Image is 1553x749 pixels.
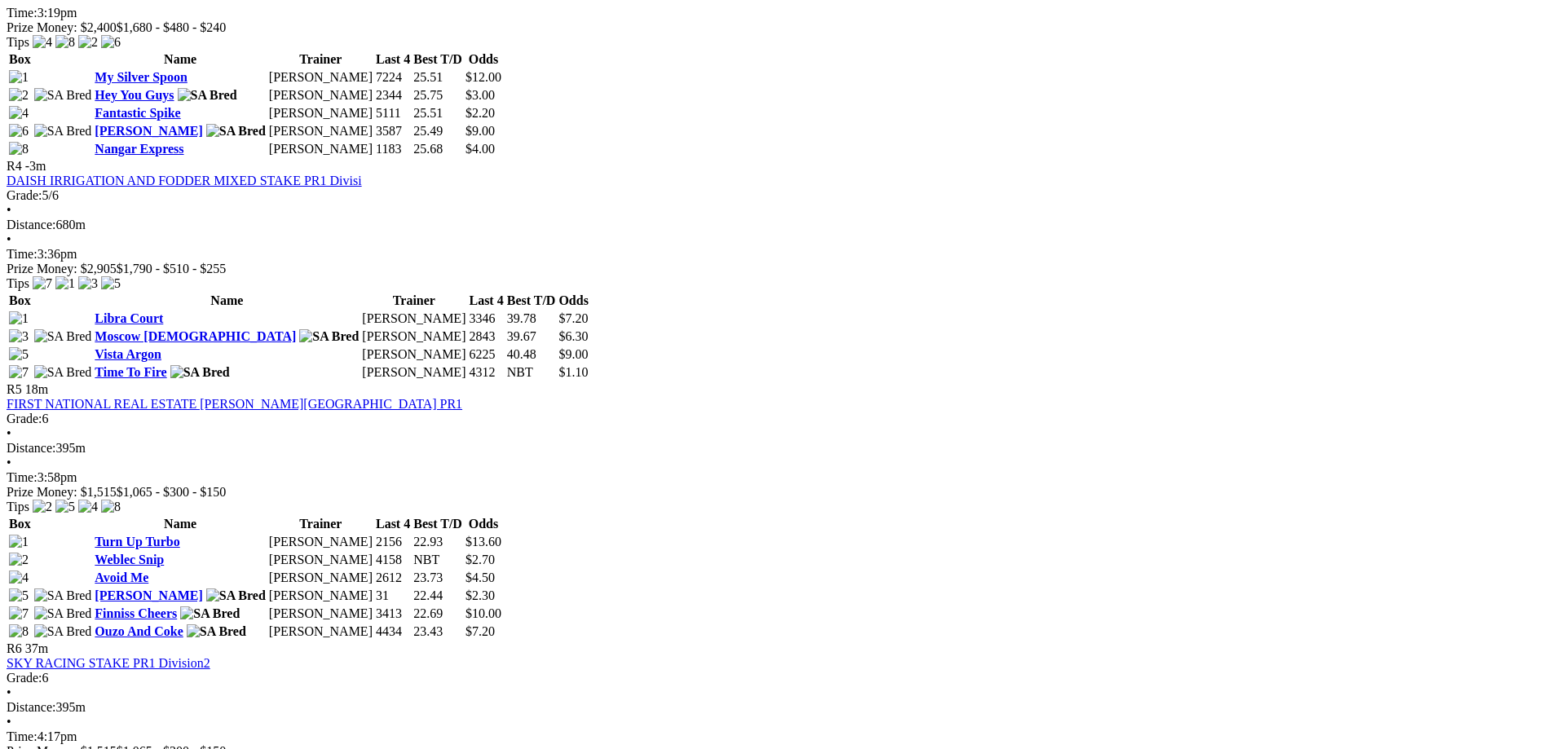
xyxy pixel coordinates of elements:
td: 22.93 [413,534,463,550]
td: 2344 [375,87,411,104]
span: Distance: [7,700,55,714]
span: $13.60 [465,535,501,549]
span: R6 [7,641,22,655]
span: Grade: [7,671,42,685]
th: Odds [465,51,502,68]
img: 7 [9,365,29,380]
span: R4 [7,159,22,173]
th: Trainer [361,293,466,309]
span: Tips [7,35,29,49]
img: 7 [9,606,29,621]
span: Grade: [7,412,42,425]
a: DAISH IRRIGATION AND FODDER MIXED STAKE PR1 Divisi [7,174,362,187]
span: $9.00 [465,124,495,138]
td: 25.68 [413,141,463,157]
img: 5 [55,500,75,514]
a: [PERSON_NAME] [95,124,202,138]
div: 3:58pm [7,470,1546,485]
span: $4.50 [465,571,495,584]
span: • [7,456,11,469]
img: 2 [9,88,29,103]
th: Last 4 [375,516,411,532]
td: [PERSON_NAME] [268,141,373,157]
th: Last 4 [375,51,411,68]
td: 22.69 [413,606,463,622]
td: [PERSON_NAME] [361,328,466,345]
div: 3:19pm [7,6,1546,20]
span: 37m [25,641,48,655]
div: Prize Money: $1,515 [7,485,1546,500]
span: Time: [7,6,38,20]
a: Ouzo And Coke [95,624,183,638]
td: 39.67 [506,328,557,345]
td: 2843 [468,328,504,345]
span: • [7,203,11,217]
a: Vista Argon [95,347,161,361]
span: Box [9,293,31,307]
th: Best T/D [413,51,463,68]
img: SA Bred [34,588,92,603]
img: 2 [9,553,29,567]
img: 7 [33,276,52,291]
a: Nangar Express [95,142,183,156]
td: 25.51 [413,105,463,121]
td: 40.48 [506,346,557,363]
a: FIRST NATIONAL REAL ESTATE [PERSON_NAME][GEOGRAPHIC_DATA] PR1 [7,397,462,411]
td: 1183 [375,141,411,157]
td: [PERSON_NAME] [268,534,373,550]
img: 6 [101,35,121,50]
td: [PERSON_NAME] [268,570,373,586]
span: • [7,232,11,246]
td: NBT [413,552,463,568]
img: SA Bred [34,88,92,103]
span: $1,790 - $510 - $255 [117,262,227,275]
a: Avoid Me [95,571,148,584]
td: 6225 [468,346,504,363]
td: 5111 [375,105,411,121]
img: 8 [9,624,29,639]
div: 3:36pm [7,247,1546,262]
span: Box [9,517,31,531]
img: SA Bred [206,124,266,139]
span: $3.00 [465,88,495,102]
img: 4 [33,35,52,50]
a: My Silver Spoon [95,70,188,84]
th: Best T/D [506,293,557,309]
td: 2156 [375,534,411,550]
td: [PERSON_NAME] [268,87,373,104]
td: 25.75 [413,87,463,104]
span: $1.10 [558,365,588,379]
span: $1,680 - $480 - $240 [117,20,227,34]
div: Prize Money: $2,905 [7,262,1546,276]
td: 2612 [375,570,411,586]
td: 23.73 [413,570,463,586]
span: $7.20 [465,624,495,638]
img: SA Bred [170,365,230,380]
img: 5 [101,276,121,291]
img: 8 [101,500,121,514]
img: 4 [9,106,29,121]
img: 5 [9,347,29,362]
td: 25.49 [413,123,463,139]
img: 1 [9,535,29,549]
span: Time: [7,729,38,743]
span: • [7,715,11,729]
td: [PERSON_NAME] [361,346,466,363]
div: 680m [7,218,1546,232]
a: Time To Fire [95,365,166,379]
td: 3587 [375,123,411,139]
th: Trainer [268,51,373,68]
th: Name [94,51,267,68]
img: 6 [9,124,29,139]
td: [PERSON_NAME] [268,552,373,568]
td: [PERSON_NAME] [361,311,466,327]
span: Time: [7,247,38,261]
td: [PERSON_NAME] [361,364,466,381]
img: SA Bred [180,606,240,621]
div: 4:17pm [7,729,1546,744]
td: 4312 [468,364,504,381]
span: $1,065 - $300 - $150 [117,485,227,499]
span: Distance: [7,441,55,455]
th: Name [94,293,360,309]
img: 4 [78,500,98,514]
